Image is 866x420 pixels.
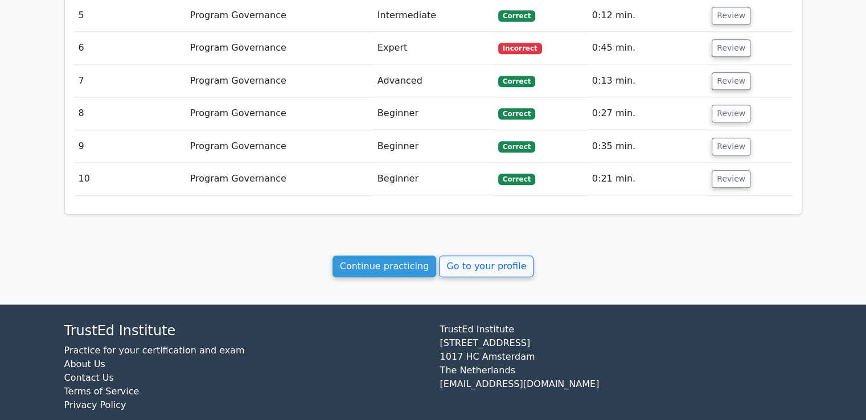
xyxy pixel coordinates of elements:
button: Review [712,138,750,155]
td: Expert [373,32,494,64]
a: Terms of Service [64,386,139,397]
button: Review [712,39,750,57]
td: Program Governance [186,32,373,64]
span: Correct [498,174,535,185]
a: Contact Us [64,372,114,383]
td: 8 [74,97,186,130]
td: 0:13 min. [588,65,707,97]
span: Correct [498,10,535,22]
td: Beginner [373,97,494,130]
td: 0:35 min. [588,130,707,163]
td: Advanced [373,65,494,97]
td: Beginner [373,163,494,195]
td: 0:27 min. [588,97,707,130]
button: Review [712,170,750,188]
button: Review [712,72,750,90]
td: Program Governance [186,97,373,130]
td: Program Governance [186,65,373,97]
button: Review [712,7,750,24]
td: 7 [74,65,186,97]
td: 9 [74,130,186,163]
span: Correct [498,76,535,87]
td: 0:45 min. [588,32,707,64]
span: Correct [498,141,535,153]
a: Practice for your certification and exam [64,345,245,356]
td: Program Governance [186,130,373,163]
td: Program Governance [186,163,373,195]
td: 0:21 min. [588,163,707,195]
h4: TrustEd Institute [64,323,426,339]
button: Review [712,105,750,122]
a: About Us [64,359,105,369]
td: Beginner [373,130,494,163]
td: 10 [74,163,186,195]
td: 6 [74,32,186,64]
a: Privacy Policy [64,400,126,410]
a: Continue practicing [333,256,437,277]
span: Correct [498,108,535,120]
a: Go to your profile [439,256,533,277]
span: Incorrect [498,43,542,54]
